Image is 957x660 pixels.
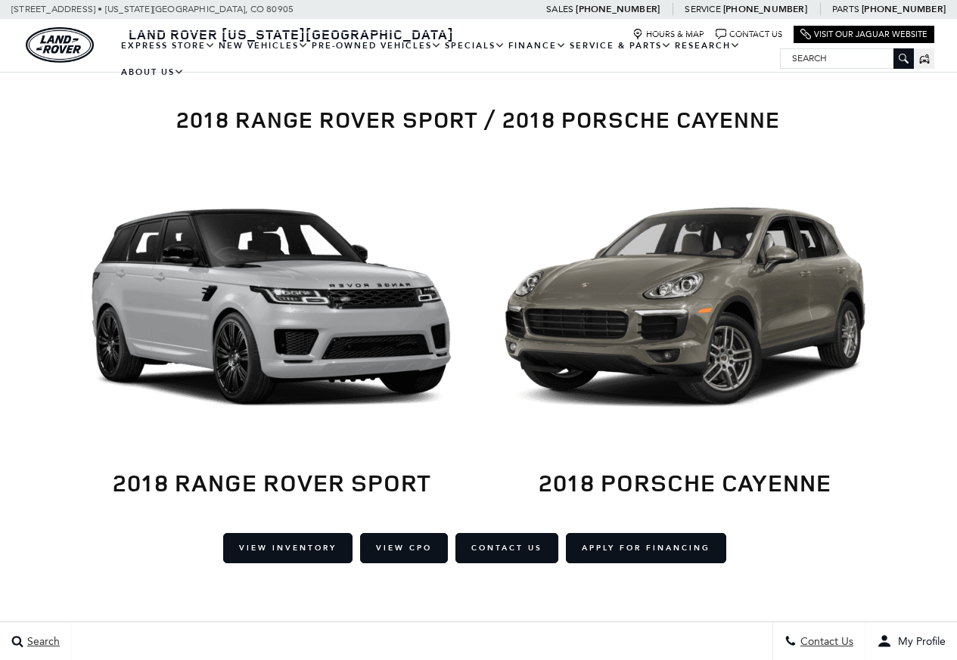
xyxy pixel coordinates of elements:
[576,3,660,15] a: [PHONE_NUMBER]
[310,33,443,59] a: Pre-Owned Vehicles
[673,33,742,59] a: Research
[546,4,573,14] span: Sales
[800,29,927,40] a: Visit Our Jaguar Website
[443,33,507,59] a: Specials
[120,59,186,85] a: About Us
[862,3,946,15] a: [PHONE_NUMBER]
[360,533,448,563] a: View CPO
[11,4,294,14] a: [STREET_ADDRESS] • [US_STATE][GEOGRAPHIC_DATA], CO 80905
[76,469,467,496] h2: 2018 Range Rover Sport
[76,161,467,454] img: range-rover-sport
[568,33,673,59] a: Service & Parts
[685,4,720,14] span: Service
[892,635,946,648] span: My Profile
[223,533,353,563] a: View Inventory
[129,25,454,43] span: Land Rover [US_STATE][GEOGRAPHIC_DATA]
[489,469,880,496] h2: 2018 Porsche Cayenne
[723,3,807,15] a: [PHONE_NUMBER]
[76,107,881,132] h1: 2018 Range Rover Sport / 2018 Porsche Cayenne
[26,27,94,63] img: Land Rover
[797,635,853,648] span: Contact Us
[507,33,568,59] a: Finance
[781,49,913,67] input: Search
[217,33,310,59] a: New Vehicles
[120,25,463,43] a: Land Rover [US_STATE][GEOGRAPHIC_DATA]
[716,29,782,40] a: Contact Us
[832,4,859,14] span: Parts
[26,27,94,63] a: land-rover
[632,29,704,40] a: Hours & Map
[455,533,558,563] a: Contact Us
[120,33,780,85] nav: Main Navigation
[120,33,217,59] a: EXPRESS STORE
[489,161,880,454] img: Porsche-Cayenne
[566,533,726,563] a: Apply for Financing
[865,622,957,660] button: Open user profile menu
[23,635,60,648] span: Search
